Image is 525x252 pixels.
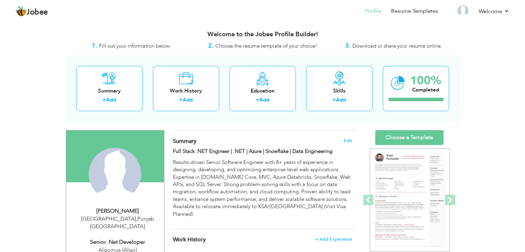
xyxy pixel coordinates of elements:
label: + [332,96,336,104]
span: , [136,215,137,223]
label: + [103,96,106,104]
a: Add [183,96,193,103]
div: Summary [82,87,137,95]
img: jobee.io [16,6,27,17]
div: [GEOGRAPHIC_DATA] Punjab [GEOGRAPHIC_DATA] [71,215,164,231]
label: + [256,96,259,104]
p: Results-driven Senior Software Engineer with 8+ years of experience in designing, developing, and... [173,159,352,218]
strong: Full Stack .NET Engineer | .NET | Azure | Snowflake | Data Engineering [173,148,332,155]
a: Choose a Template [375,130,444,145]
img: Ali Asad Hassan [89,148,141,200]
a: Add [336,96,346,103]
strong: 1. [92,41,97,50]
span: Summary [173,137,196,145]
a: Add [259,96,269,103]
img: Profile Img [457,5,468,16]
h4: This helps to show the companies you have worked for. [173,236,352,243]
div: 100% [410,75,441,86]
span: Fill out your information below. [99,42,171,49]
span: Edit [344,138,352,143]
div: Education [235,87,290,95]
span: + Add Experience [315,237,352,242]
h4: Adding a summary is a quick and easy way to highlight your experience and interests. [173,138,352,145]
a: Add [106,96,116,103]
div: Skills [312,87,367,95]
strong: 2. [208,41,214,50]
label: + [179,96,183,104]
strong: 3. [345,41,351,50]
a: Welcome [479,7,509,16]
div: [PERSON_NAME] [71,207,164,215]
span: Choose the resume template of your choice! [215,42,317,49]
span: Work History [173,236,206,243]
h3: Welcome to the Jobee Profile Builder! [66,31,459,38]
a: Jobee [16,6,48,17]
div: Work History [158,87,214,95]
span: Download or share your resume online. [352,42,442,49]
div: Senior .Net Developer [71,238,164,246]
div: Completed [410,86,441,94]
a: Profile [365,7,381,15]
span: Jobee [27,9,48,16]
a: Resume Templates [391,7,438,15]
